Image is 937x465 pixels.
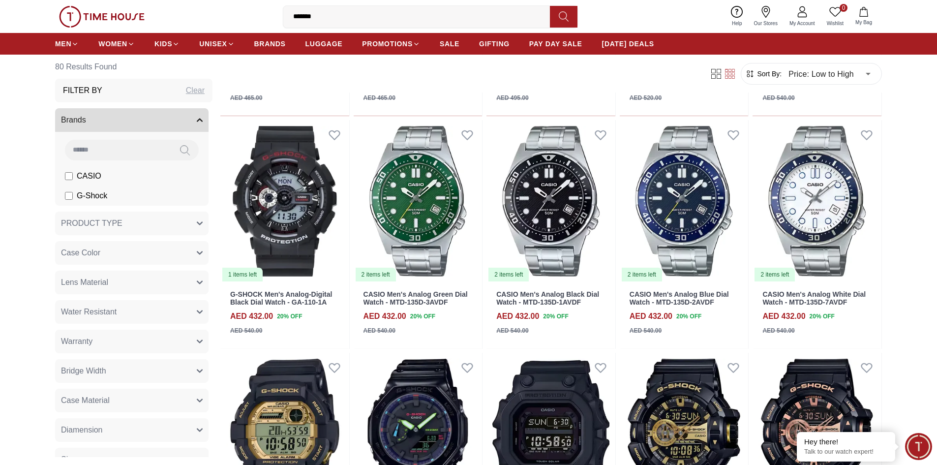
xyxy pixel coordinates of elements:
[840,4,847,12] span: 0
[55,35,79,53] a: MEN
[363,93,395,102] div: AED 465.00
[620,120,749,282] img: CASIO Men's Analog Blue Dial Watch - MTD-135D-2AVDF
[851,19,876,26] span: My Bag
[356,268,396,281] div: 2 items left
[305,35,343,53] a: LUGGAGE
[496,310,539,322] h4: AED 432.00
[410,312,435,321] span: 20 % OFF
[849,5,878,28] button: My Bag
[77,190,107,202] span: G-Shock
[55,108,209,132] button: Brands
[55,418,209,442] button: Diamension
[254,39,286,49] span: BRANDS
[630,326,662,335] div: AED 540.00
[753,120,881,282] a: CASIO Men's Analog White Dial Watch - MTD-135D-7AVDF2 items left
[602,35,654,53] a: [DATE] DEALS
[55,241,209,265] button: Case Color
[222,268,263,281] div: 1 items left
[363,290,468,307] a: CASIO Men's Analog Green Dial Watch - MTD-135D-3AVDF
[529,39,582,49] span: PAY DAY SALE
[440,39,459,49] span: SALE
[186,85,205,96] div: Clear
[55,271,209,294] button: Lens Material
[786,20,819,27] span: My Account
[199,35,234,53] a: UNISEX
[753,120,881,282] img: CASIO Men's Analog White Dial Watch - MTD-135D-7AVDF
[748,4,784,29] a: Our Stores
[630,93,662,102] div: AED 520.00
[676,312,701,321] span: 20 % OFF
[755,69,782,79] span: Sort By:
[479,35,510,53] a: GIFTING
[620,120,749,282] a: CASIO Men's Analog Blue Dial Watch - MTD-135D-2AVDF2 items left
[602,39,654,49] span: [DATE] DEALS
[496,93,528,102] div: AED 495.00
[55,359,209,383] button: Bridge Width
[55,330,209,353] button: Warranty
[230,310,273,322] h4: AED 432.00
[354,120,483,282] img: CASIO Men's Analog Green Dial Watch - MTD-135D-3AVDF
[98,39,127,49] span: WOMEN
[762,93,794,102] div: AED 540.00
[61,217,122,229] span: PRODUCT TYPE
[496,326,528,335] div: AED 540.00
[55,39,71,49] span: MEN
[61,424,102,436] span: Diamension
[762,290,866,307] a: CASIO Men's Analog White Dial Watch - MTD-135D-7AVDF
[810,312,835,321] span: 20 % OFF
[363,326,395,335] div: AED 540.00
[154,39,172,49] span: KIDS
[755,268,795,281] div: 2 items left
[61,365,106,377] span: Bridge Width
[254,35,286,53] a: BRANDS
[220,120,349,282] img: G-SHOCK Men's Analog-Digital Black Dial Watch - GA-110-1A
[363,310,406,322] h4: AED 432.00
[630,290,729,307] a: CASIO Men's Analog Blue Dial Watch - MTD-135D-2AVDF
[823,20,847,27] span: Wishlist
[61,336,92,347] span: Warranty
[750,20,782,27] span: Our Stores
[61,247,100,259] span: Case Color
[220,120,349,282] a: G-SHOCK Men's Analog-Digital Black Dial Watch - GA-110-1A1 items left
[488,268,529,281] div: 2 items left
[55,300,209,324] button: Water Resistant
[61,306,117,318] span: Water Resistant
[65,192,73,200] input: G-Shock
[65,172,73,180] input: CASIO
[230,290,332,307] a: G-SHOCK Men's Analog-Digital Black Dial Watch - GA-110-1A
[821,4,849,29] a: 0Wishlist
[543,312,568,321] span: 20 % OFF
[745,69,782,79] button: Sort By:
[440,35,459,53] a: SALE
[98,35,135,53] a: WOMEN
[277,312,302,321] span: 20 % OFF
[61,277,108,288] span: Lens Material
[726,4,748,29] a: Help
[762,310,805,322] h4: AED 432.00
[230,93,262,102] div: AED 465.00
[630,310,672,322] h4: AED 432.00
[63,85,102,96] h3: Filter By
[55,212,209,235] button: PRODUCT TYPE
[362,35,420,53] a: PROMOTIONS
[77,170,101,182] span: CASIO
[59,6,145,28] img: ...
[362,39,413,49] span: PROMOTIONS
[804,437,888,447] div: Hey there!
[804,448,888,456] p: Talk to our watch expert!
[529,35,582,53] a: PAY DAY SALE
[230,326,262,335] div: AED 540.00
[622,268,662,281] div: 2 items left
[61,395,110,406] span: Case Material
[496,290,599,307] a: CASIO Men's Analog Black Dial Watch - MTD-135D-1AVDF
[762,326,794,335] div: AED 540.00
[354,120,483,282] a: CASIO Men's Analog Green Dial Watch - MTD-135D-3AVDF2 items left
[55,389,209,412] button: Case Material
[782,60,877,88] div: Price: Low to High
[55,55,212,79] h6: 80 Results Found
[154,35,180,53] a: KIDS
[728,20,746,27] span: Help
[905,433,932,460] div: Chat Widget
[305,39,343,49] span: LUGGAGE
[199,39,227,49] span: UNISEX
